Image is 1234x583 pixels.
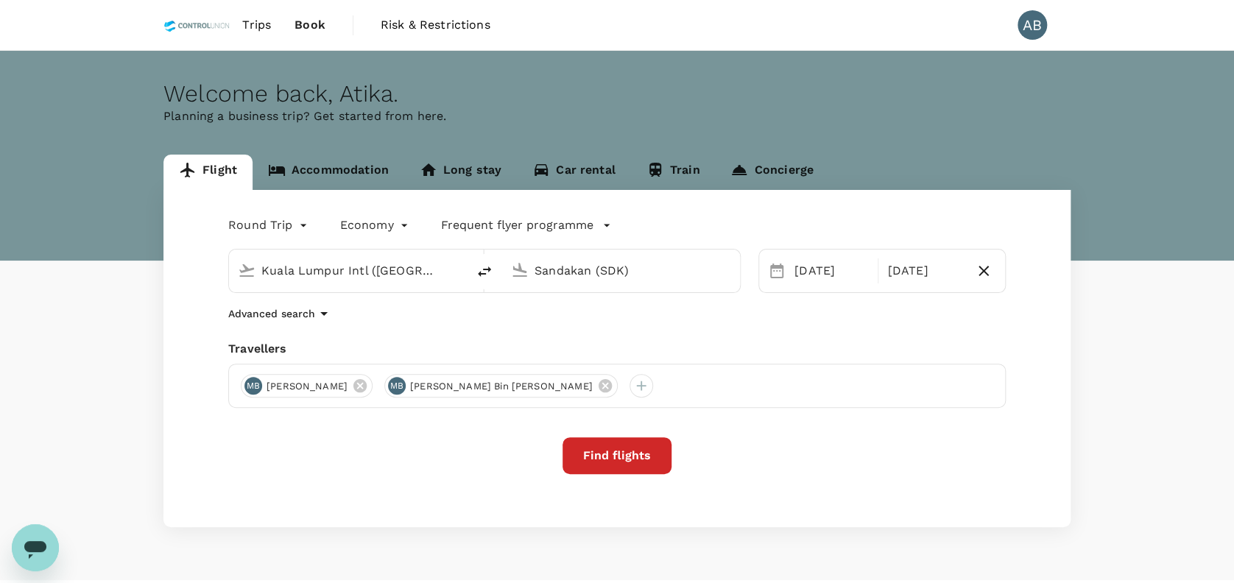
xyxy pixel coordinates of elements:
[241,374,373,397] div: MB[PERSON_NAME]
[563,437,671,474] button: Find flights
[715,155,828,190] a: Concierge
[881,256,967,286] div: [DATE]
[163,155,253,190] a: Flight
[404,155,517,190] a: Long stay
[535,259,709,282] input: Going to
[1018,10,1047,40] div: AB
[730,269,733,272] button: Open
[228,306,315,321] p: Advanced search
[789,256,875,286] div: [DATE]
[163,107,1071,125] p: Planning a business trip? Get started from here.
[441,216,611,234] button: Frequent flyer programme
[228,213,311,237] div: Round Trip
[258,379,356,394] span: [PERSON_NAME]
[295,16,325,34] span: Book
[12,524,59,571] iframe: Button to launch messaging window
[261,259,436,282] input: Depart from
[242,16,271,34] span: Trips
[456,269,459,272] button: Open
[401,379,602,394] span: [PERSON_NAME] Bin [PERSON_NAME]
[163,80,1071,107] div: Welcome back , Atika .
[441,216,593,234] p: Frequent flyer programme
[228,305,333,322] button: Advanced search
[388,377,406,395] div: MB
[244,377,262,395] div: MB
[384,374,618,397] div: MB[PERSON_NAME] Bin [PERSON_NAME]
[340,213,412,237] div: Economy
[163,9,230,41] img: Control Union Malaysia Sdn. Bhd.
[517,155,631,190] a: Car rental
[253,155,404,190] a: Accommodation
[631,155,716,190] a: Train
[467,254,502,289] button: delete
[228,340,1006,358] div: Travellers
[381,16,490,34] span: Risk & Restrictions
